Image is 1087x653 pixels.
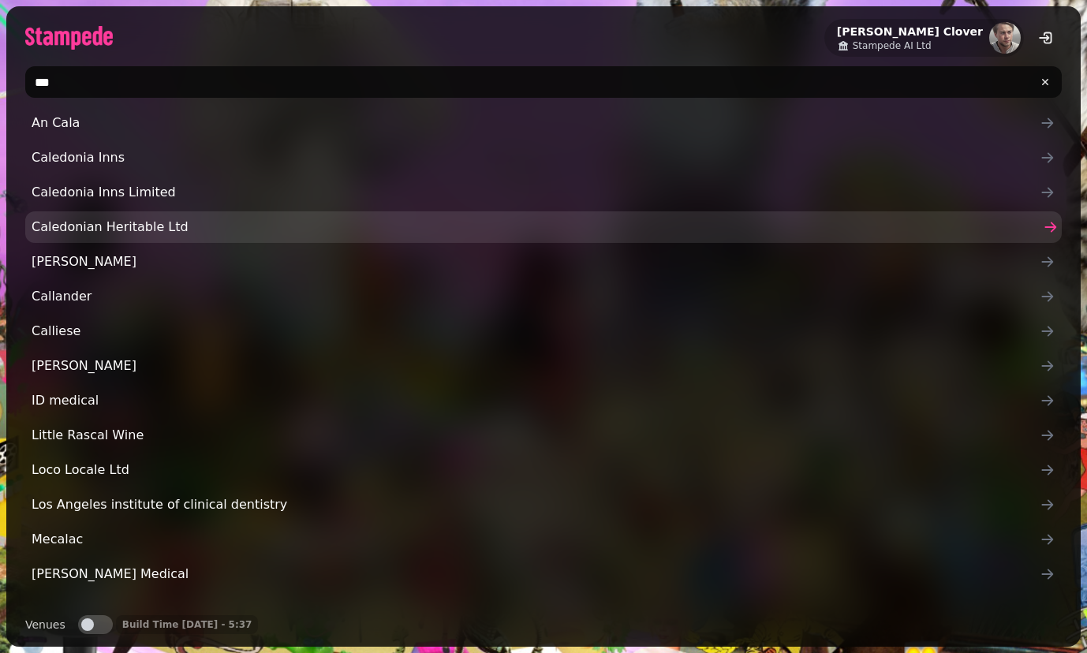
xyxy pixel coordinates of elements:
[32,114,1040,132] span: An Cala
[25,385,1062,416] a: ID medical
[25,315,1062,347] a: Calliese
[837,24,983,39] h2: [PERSON_NAME] Clover
[25,615,65,634] label: Venues
[32,218,1040,237] span: Caledonian Heritable Ltd
[1030,22,1062,54] button: logout
[25,246,1062,278] a: [PERSON_NAME]
[32,599,1040,618] span: [PERSON_NAME] Tropical Yacht Charter
[25,489,1062,521] a: Los Angeles institute of clinical dentistry
[25,524,1062,555] a: Mecalac
[32,252,1040,271] span: [PERSON_NAME]
[25,281,1062,312] a: Callander
[32,530,1040,549] span: Mecalac
[25,454,1062,486] a: Loco Locale Ltd
[32,495,1040,514] span: Los Angeles institute of clinical dentistry
[25,593,1062,625] a: [PERSON_NAME] Tropical Yacht Charter
[32,148,1040,167] span: Caledonia Inns
[32,391,1040,410] span: ID medical
[25,420,1062,451] a: Little Rascal Wine
[32,565,1040,584] span: [PERSON_NAME] Medical
[25,142,1062,174] a: Caledonia Inns
[122,618,252,631] p: Build Time [DATE] - 5:37
[25,107,1062,139] a: An Cala
[837,39,983,52] a: Stampede AI Ltd
[25,558,1062,590] a: [PERSON_NAME] Medical
[32,426,1040,445] span: Little Rascal Wine
[32,461,1040,479] span: Loco Locale Ltd
[989,22,1021,54] img: aHR0cHM6Ly93d3cuZ3JhdmF0YXIuY29tL2F2YXRhci9kZDBkNmU2NGQ3OWViYmU4ODcxMWM5ZTk3ZWI5MmRiND9zPTE1MCZkP...
[25,350,1062,382] a: [PERSON_NAME]
[32,183,1040,202] span: Caledonia Inns Limited
[25,177,1062,208] a: Caledonia Inns Limited
[25,26,113,50] img: logo
[1032,69,1059,95] button: clear
[25,211,1062,243] a: Caledonian Heritable Ltd
[32,322,1040,341] span: Calliese
[32,356,1040,375] span: [PERSON_NAME]
[853,39,932,52] span: Stampede AI Ltd
[32,287,1040,306] span: Callander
